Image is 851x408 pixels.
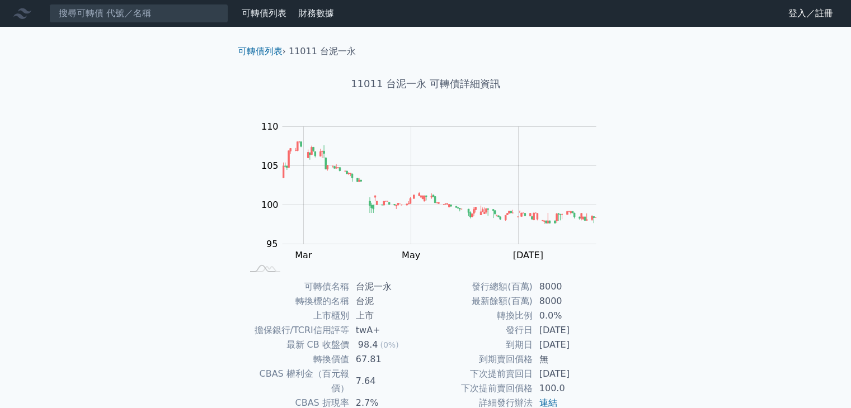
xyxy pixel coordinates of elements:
td: 67.81 [349,352,426,367]
a: 財務數據 [298,8,334,18]
td: 台泥 [349,294,426,309]
tspan: 95 [266,239,278,249]
td: 100.0 [533,381,609,396]
a: 登入／註冊 [779,4,842,22]
td: 8000 [533,294,609,309]
td: 到期賣回價格 [426,352,533,367]
g: Chart [255,121,613,260]
tspan: 110 [261,121,279,132]
td: 最新餘額(百萬) [426,294,533,309]
tspan: 100 [261,200,279,210]
td: 上市 [349,309,426,323]
td: 下次提前賣回日 [426,367,533,381]
a: 連結 [539,397,557,408]
td: 轉換比例 [426,309,533,323]
span: (0%) [380,340,398,349]
td: 下次提前賣回價格 [426,381,533,396]
div: 98.4 [356,338,380,352]
td: 上市櫃別 [242,309,349,323]
tspan: Mar [295,250,312,260]
td: 到期日 [426,338,533,352]
li: › [238,45,286,58]
td: 無 [533,352,609,367]
td: 最新 CB 收盤價 [242,338,349,352]
td: CBAS 權利金（百元報價） [242,367,349,396]
tspan: May [402,250,420,260]
tspan: [DATE] [513,250,543,260]
td: 發行總額(百萬) [426,279,533,294]
input: 搜尋可轉債 代號／名稱 [49,4,228,23]
tspan: 105 [261,160,279,171]
td: [DATE] [533,367,609,381]
li: 11011 台泥一永 [289,45,356,58]
td: [DATE] [533,323,609,338]
td: 轉換價值 [242,352,349,367]
td: 可轉債名稱 [242,279,349,294]
td: 發行日 [426,323,533,338]
td: 轉換標的名稱 [242,294,349,309]
td: 0.0% [533,309,609,323]
td: 8000 [533,279,609,294]
a: 可轉債列表 [238,46,283,56]
td: [DATE] [533,338,609,352]
td: 台泥一永 [349,279,426,294]
td: 擔保銀行/TCRI信用評等 [242,323,349,338]
a: 可轉債列表 [242,8,286,18]
td: twA+ [349,323,426,338]
td: 7.64 [349,367,426,396]
h1: 11011 台泥一永 可轉債詳細資訊 [229,76,623,92]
